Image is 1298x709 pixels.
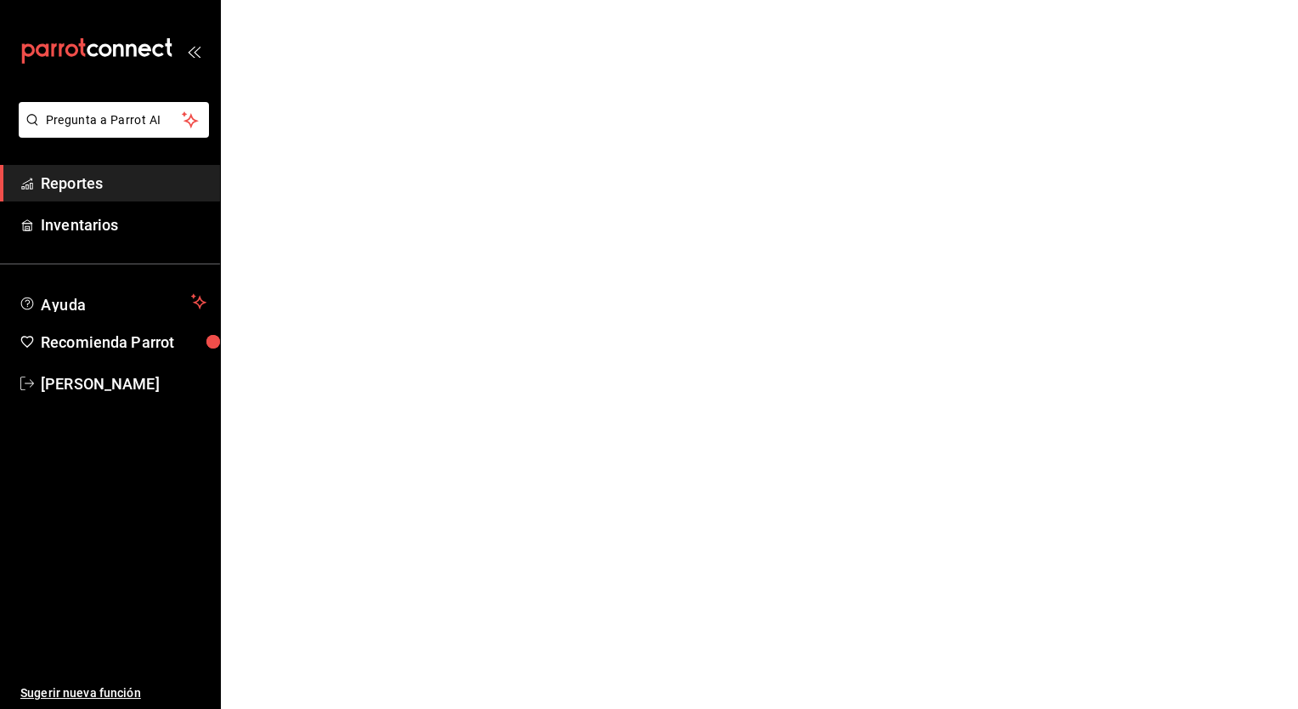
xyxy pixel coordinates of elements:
[41,372,206,395] span: [PERSON_NAME]
[41,213,206,236] span: Inventarios
[41,292,184,312] span: Ayuda
[187,44,200,58] button: open_drawer_menu
[12,123,209,141] a: Pregunta a Parrot AI
[19,102,209,138] button: Pregunta a Parrot AI
[41,331,206,354] span: Recomienda Parrot
[20,684,206,702] span: Sugerir nueva función
[41,172,206,195] span: Reportes
[46,111,183,129] span: Pregunta a Parrot AI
